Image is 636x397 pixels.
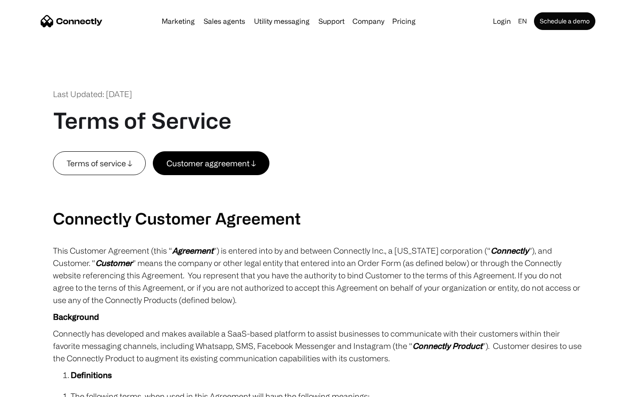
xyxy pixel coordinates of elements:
[413,341,482,350] em: Connectly Product
[9,381,53,394] aside: Language selected: English
[315,18,348,25] a: Support
[352,15,384,27] div: Company
[53,244,583,306] p: This Customer Agreement (this “ ”) is entered into by and between Connectly Inc., a [US_STATE] co...
[53,192,583,204] p: ‍
[53,327,583,364] p: Connectly has developed and makes available a SaaS-based platform to assist businesses to communi...
[389,18,419,25] a: Pricing
[53,209,583,228] h2: Connectly Customer Agreement
[53,175,583,187] p: ‍
[167,157,256,169] div: Customer aggreement ↓
[534,12,595,30] a: Schedule a demo
[71,371,112,379] strong: Definitions
[158,18,198,25] a: Marketing
[518,15,527,27] div: en
[200,18,249,25] a: Sales agents
[53,312,99,321] strong: Background
[18,382,53,394] ul: Language list
[250,18,313,25] a: Utility messaging
[95,258,132,267] em: Customer
[53,88,132,100] div: Last Updated: [DATE]
[172,246,213,255] em: Agreement
[489,15,515,27] a: Login
[491,246,529,255] em: Connectly
[53,107,231,134] h1: Terms of Service
[67,157,132,169] div: Terms of service ↓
